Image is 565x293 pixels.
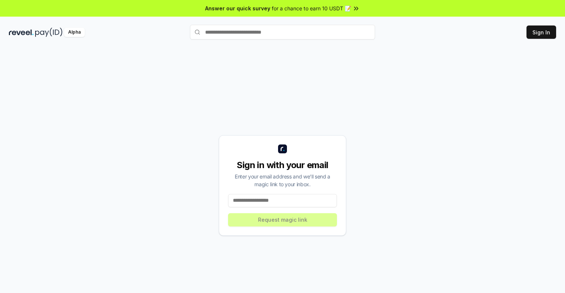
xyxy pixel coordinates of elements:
[272,4,351,12] span: for a chance to earn 10 USDT 📝
[35,28,63,37] img: pay_id
[9,28,34,37] img: reveel_dark
[205,4,270,12] span: Answer our quick survey
[228,159,337,171] div: Sign in with your email
[64,28,85,37] div: Alpha
[278,144,287,153] img: logo_small
[526,25,556,39] button: Sign In
[228,173,337,188] div: Enter your email address and we’ll send a magic link to your inbox.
